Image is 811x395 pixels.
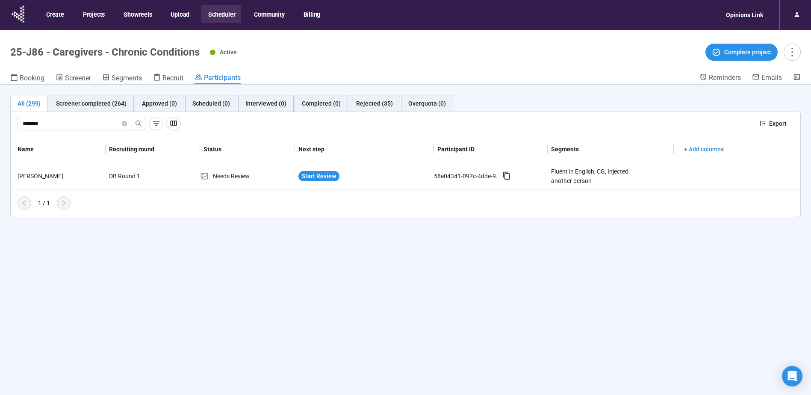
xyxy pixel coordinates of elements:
div: All (299) [18,99,41,108]
a: Reminders [699,73,741,83]
div: Overquota (0) [408,99,446,108]
button: Community [247,5,290,23]
button: Scheduler [201,5,241,23]
button: + Add columns [677,142,731,156]
span: Complete project [724,47,771,57]
th: Next step [295,136,434,163]
span: Active [220,49,237,56]
span: Booking [20,74,44,82]
button: Showreels [117,5,158,23]
th: Recruiting round [106,136,201,163]
span: Start Review [302,171,336,181]
button: Billing [297,5,327,23]
th: Participant ID [434,136,548,163]
span: close-circle [122,121,127,126]
button: Start Review [298,171,339,181]
div: Needs Review [200,171,295,181]
div: Screener completed (264) [56,99,127,108]
div: Open Intercom Messenger [782,366,802,386]
span: search [135,120,142,127]
th: Segments [548,136,674,163]
button: Create [39,5,70,23]
span: left [21,200,28,206]
span: Reminders [709,74,741,82]
button: more [784,44,801,61]
div: Completed (0) [302,99,341,108]
button: search [132,117,145,130]
span: close-circle [122,120,127,128]
a: Emails [752,73,782,83]
button: Projects [76,5,111,23]
div: Fluent in English, CG, Injected another person [551,167,630,186]
span: Recruit [162,74,183,82]
span: Export [769,119,787,128]
div: Approved (0) [142,99,177,108]
span: right [60,200,67,206]
h1: 25-J86 - Caregivers - Chronic Conditions [10,46,200,58]
div: [PERSON_NAME] [14,171,106,181]
a: Segments [102,73,142,84]
span: + Add columns [684,144,724,154]
div: 1 / 1 [38,198,50,208]
div: Interviewed (0) [245,99,286,108]
a: Participants [195,73,241,84]
div: Scheduled (0) [192,99,230,108]
th: Name [11,136,106,163]
th: Status [200,136,295,163]
a: Booking [10,73,44,84]
span: more [786,46,798,58]
span: Segments [112,74,142,82]
span: Emails [761,74,782,82]
span: export [760,121,766,127]
span: Participants [204,74,241,82]
button: exportExport [753,117,793,130]
div: Rejected (35) [356,99,393,108]
div: Opinions Link [721,7,768,23]
a: Recruit [153,73,183,84]
button: left [18,196,31,210]
div: 58e04341-097c-4dde-9830-6aa09d0fde92 [434,171,502,181]
button: Complete project [705,44,778,61]
button: Upload [164,5,195,23]
a: Screener [56,73,91,84]
span: Screener [65,74,91,82]
button: right [57,196,71,210]
div: DB Round 1 [106,168,170,184]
